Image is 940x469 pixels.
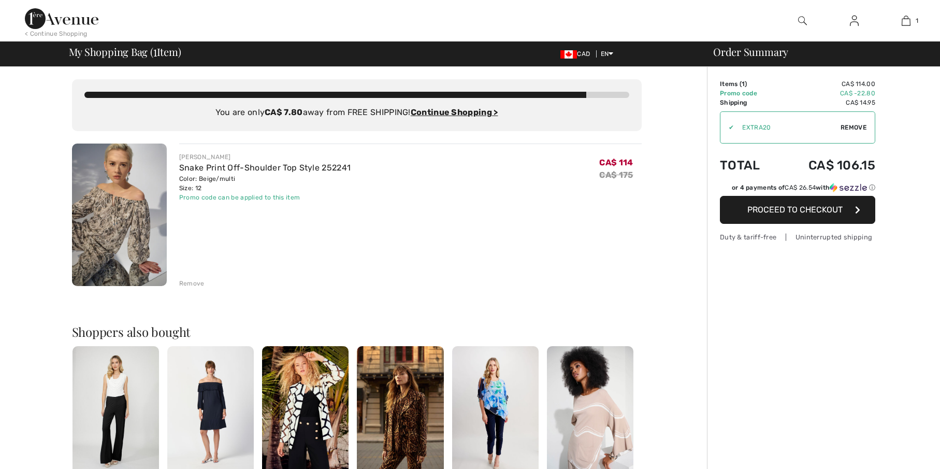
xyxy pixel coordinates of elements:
[265,107,302,117] strong: CA$ 7.80
[153,44,157,58] span: 1
[720,148,778,183] td: Total
[798,15,807,27] img: search the website
[601,50,614,58] span: EN
[179,279,205,288] div: Remove
[742,80,745,88] span: 1
[720,232,875,242] div: Duty & tariff-free | Uninterrupted shipping
[179,152,351,162] div: [PERSON_NAME]
[850,15,859,27] img: My Info
[560,50,577,59] img: Canadian Dollar
[179,163,351,173] a: Snake Print Off-Shoulder Top Style 252241
[560,50,594,58] span: CAD
[72,144,167,286] img: Snake Print Off-Shoulder Top Style 252241
[25,8,98,29] img: 1ère Avenue
[778,98,875,107] td: CA$ 14.95
[720,183,875,196] div: or 4 payments ofCA$ 26.54withSezzle Click to learn more about Sezzle
[778,79,875,89] td: CA$ 114.00
[69,47,181,57] span: My Shopping Bag ( Item)
[84,106,629,119] div: You are only away from FREE SHIPPING!
[720,123,734,132] div: ✔
[734,112,841,143] input: Promo code
[179,193,351,202] div: Promo code can be applied to this item
[25,29,88,38] div: < Continue Shopping
[842,15,867,27] a: Sign In
[902,15,910,27] img: My Bag
[720,79,778,89] td: Items ( )
[732,183,875,192] div: or 4 payments of with
[701,47,934,57] div: Order Summary
[778,89,875,98] td: CA$ -22.80
[880,15,931,27] a: 1
[720,196,875,224] button: Proceed to Checkout
[841,123,866,132] span: Remove
[179,174,351,193] div: Color: Beige/multi Size: 12
[599,170,633,180] s: CA$ 175
[599,158,633,167] span: CA$ 114
[720,89,778,98] td: Promo code
[916,16,918,25] span: 1
[747,205,843,215] span: Proceed to Checkout
[411,107,498,117] a: Continue Shopping >
[830,183,867,192] img: Sezzle
[720,98,778,107] td: Shipping
[778,148,875,183] td: CA$ 106.15
[785,184,816,191] span: CA$ 26.54
[72,325,642,338] h2: Shoppers also bought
